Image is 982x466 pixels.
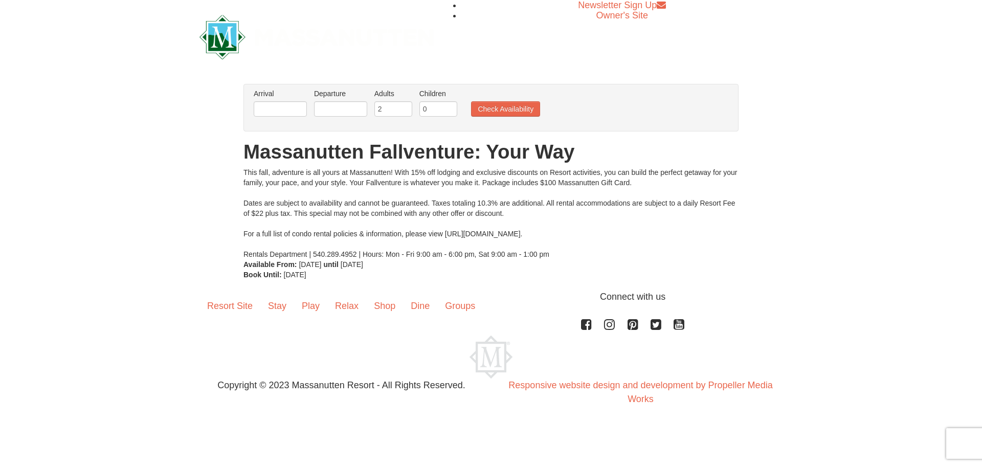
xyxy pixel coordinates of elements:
span: [DATE] [299,260,321,269]
img: Massanutten Resort Logo [199,15,434,59]
div: This fall, adventure is all yours at Massanutten! With 15% off lodging and exclusive discounts on... [243,167,739,259]
a: Shop [366,290,403,322]
p: Copyright © 2023 Massanutten Resort - All Rights Reserved. [192,379,491,392]
h1: Massanutten Fallventure: Your Way [243,142,739,162]
label: Departure [314,88,367,99]
strong: Available From: [243,260,297,269]
a: Groups [437,290,483,322]
span: [DATE] [341,260,363,269]
p: Connect with us [199,290,783,304]
span: [DATE] [284,271,306,279]
img: Massanutten Resort Logo [470,336,512,379]
a: Responsive website design and development by Propeller Media Works [508,380,772,404]
a: Play [294,290,327,322]
label: Adults [374,88,412,99]
strong: until [323,260,339,269]
label: Arrival [254,88,307,99]
a: Relax [327,290,366,322]
a: Owner's Site [596,10,648,20]
a: Dine [403,290,437,322]
label: Children [419,88,457,99]
a: Stay [260,290,294,322]
a: Massanutten Resort [199,24,434,48]
a: Resort Site [199,290,260,322]
strong: Book Until: [243,271,282,279]
button: Check Availability [471,101,540,117]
